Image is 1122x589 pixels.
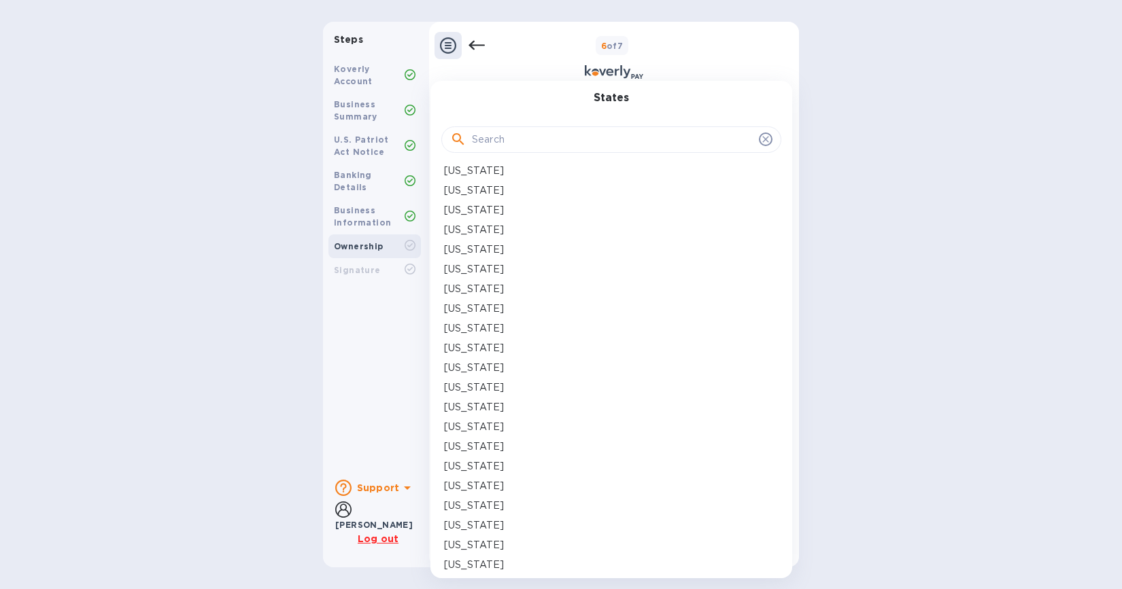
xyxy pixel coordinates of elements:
[444,243,504,257] p: [US_STATE]
[444,558,504,572] p: [US_STATE]
[444,538,504,552] p: [US_STATE]
[444,321,504,336] p: [US_STATE]
[444,341,504,355] p: [US_STATE]
[444,282,504,296] p: [US_STATE]
[444,380,504,395] p: [US_STATE]
[444,223,504,237] p: [US_STATE]
[441,92,781,105] h3: States
[472,130,753,150] input: Search
[444,302,504,316] p: [US_STATE]
[444,361,504,375] p: [US_STATE]
[444,459,504,474] p: [US_STATE]
[444,499,504,513] p: [US_STATE]
[444,183,504,198] p: [US_STATE]
[444,440,504,454] p: [US_STATE]
[444,420,504,434] p: [US_STATE]
[444,203,504,217] p: [US_STATE]
[444,518,504,533] p: [US_STATE]
[444,400,504,414] p: [US_STATE]
[444,164,504,178] p: [US_STATE]
[817,43,1122,589] iframe: Chat Widget
[444,262,504,276] p: [US_STATE]
[444,479,504,493] p: [US_STATE]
